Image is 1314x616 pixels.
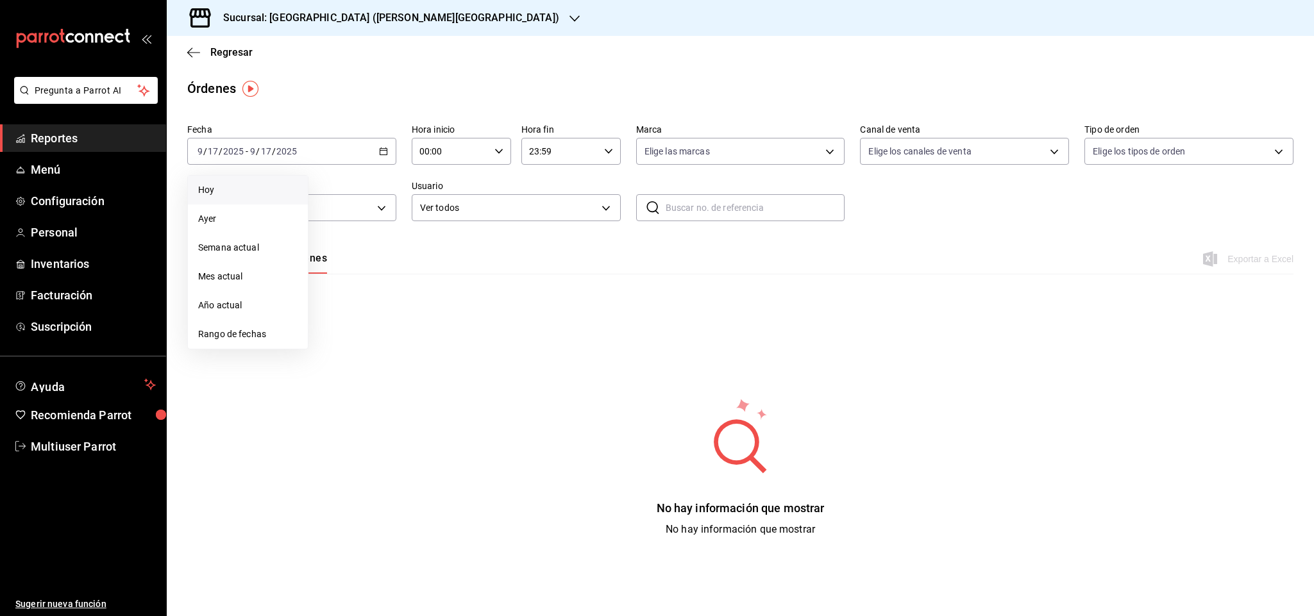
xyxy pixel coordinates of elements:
label: Hora inicio [412,125,511,134]
label: Canal de venta [860,125,1069,134]
span: / [256,146,260,156]
span: / [219,146,223,156]
input: -- [260,146,272,156]
label: Tipo de orden [1084,125,1293,134]
span: Facturación [31,287,156,304]
span: Multiuser Parrot [31,438,156,455]
span: Elige las marcas [644,145,710,158]
span: Menú [31,161,156,178]
span: Elige los tipos de orden [1093,145,1185,158]
input: -- [249,146,256,156]
input: ---- [276,146,298,156]
label: Marca [636,125,845,134]
span: Elige los canales de venta [868,145,971,158]
span: / [203,146,207,156]
span: Personal [31,224,156,241]
input: -- [207,146,219,156]
button: open_drawer_menu [141,33,151,44]
span: Ver todos [420,201,597,215]
label: Hora fin [521,125,621,134]
h3: Sucursal: [GEOGRAPHIC_DATA] ([PERSON_NAME][GEOGRAPHIC_DATA]) [213,10,559,26]
span: Semana actual [198,241,298,254]
label: Fecha [187,125,396,134]
img: Tooltip marker [242,81,258,97]
button: Regresar [187,46,253,58]
span: Regresar [210,46,253,58]
span: Rango de fechas [198,328,298,341]
div: Órdenes [187,79,236,98]
span: Mes actual [198,270,298,283]
a: Pregunta a Parrot AI [9,93,158,106]
label: Usuario [412,181,621,190]
span: / [272,146,276,156]
input: ---- [223,146,244,156]
span: Recomienda Parrot [31,406,156,424]
span: Pregunta a Parrot AI [35,84,138,97]
span: Ayuda [31,377,139,392]
span: Hoy [198,183,298,197]
span: - [246,146,248,156]
span: Suscripción [31,318,156,335]
span: Sugerir nueva función [15,597,156,611]
span: Configuración [31,192,156,210]
span: No hay información que mostrar [666,523,815,535]
input: -- [197,146,203,156]
span: Inventarios [31,255,156,272]
div: No hay información que mostrar [657,499,825,517]
span: Reportes [31,129,156,147]
input: Buscar no. de referencia [666,195,845,221]
button: Pregunta a Parrot AI [14,77,158,104]
span: Ayer [198,212,298,226]
span: Año actual [198,299,298,312]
